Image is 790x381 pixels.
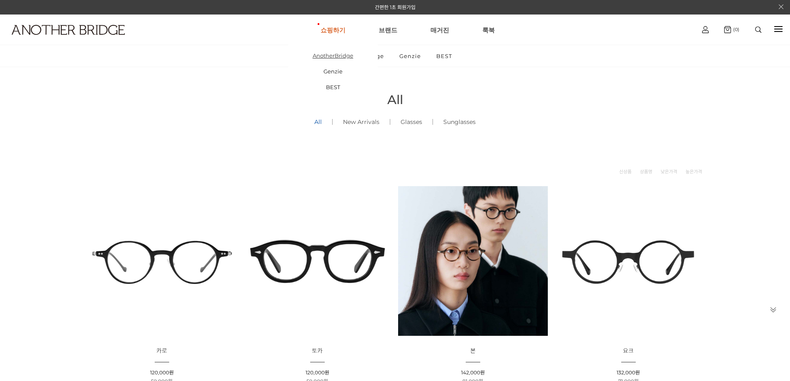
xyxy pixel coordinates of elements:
[390,108,433,136] a: Glasses
[87,186,237,336] img: 카로 - 감각적인 디자인의 패션 아이템 이미지
[685,167,702,176] a: 높은가격
[623,347,634,354] span: 요크
[724,26,739,33] a: (0)
[429,45,459,67] a: BEST
[640,167,652,176] a: 상품명
[312,348,323,354] a: 토카
[312,347,323,354] span: 토카
[333,108,390,136] a: New Arrivals
[554,186,703,336] img: 요크 글라스 - 트렌디한 디자인의 유니크한 안경 이미지
[304,108,332,136] a: All
[470,347,476,354] span: 본
[702,26,709,33] img: cart
[288,48,378,63] a: AnotherBridge
[461,369,485,376] span: 142,000원
[387,92,403,107] span: All
[150,369,174,376] span: 120,000원
[392,45,428,67] a: Genzie
[4,25,123,55] a: logo
[617,369,640,376] span: 132,000원
[321,15,345,45] a: 쇼핑하기
[12,25,125,35] img: logo
[156,347,167,354] span: 카로
[398,186,548,336] img: 본 - 동그란 렌즈로 돋보이는 아세테이트 안경 이미지
[619,167,632,176] a: 신상품
[288,63,378,79] a: Genzie
[379,15,397,45] a: 브랜드
[482,15,495,45] a: 룩북
[156,348,167,354] a: 카로
[243,186,392,336] img: 토카 아세테이트 뿔테 안경 이미지
[755,27,761,33] img: search
[731,27,739,32] span: (0)
[623,348,634,354] a: 요크
[306,369,329,376] span: 120,000원
[288,79,378,95] a: BEST
[470,348,476,354] a: 본
[661,167,677,176] a: 낮은가격
[375,4,416,10] a: 간편한 1초 회원가입
[430,15,449,45] a: 매거진
[724,26,731,33] img: cart
[433,108,486,136] a: Sunglasses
